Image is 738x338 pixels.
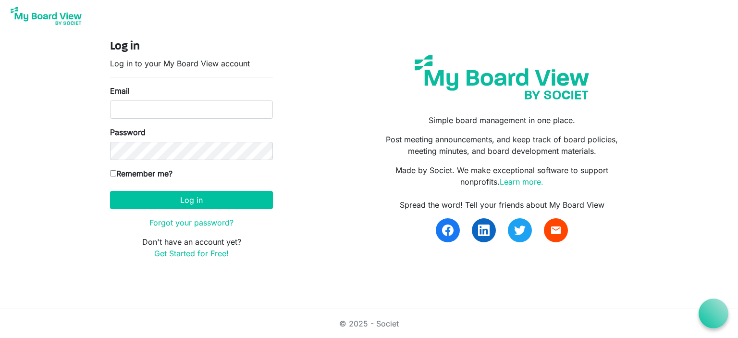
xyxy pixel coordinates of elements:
[376,134,628,157] p: Post meeting announcements, and keep track of board policies, meeting minutes, and board developm...
[110,236,273,259] p: Don't have an account yet?
[110,85,130,97] label: Email
[8,4,85,28] img: My Board View Logo
[550,225,562,236] span: email
[376,199,628,211] div: Spread the word! Tell your friends about My Board View
[478,225,490,236] img: linkedin.svg
[544,218,568,242] a: email
[514,225,526,236] img: twitter.svg
[110,168,172,179] label: Remember me?
[376,114,628,126] p: Simple board management in one place.
[154,249,229,258] a: Get Started for Free!
[339,319,399,328] a: © 2025 - Societ
[149,218,234,227] a: Forgot your password?
[110,191,273,209] button: Log in
[110,40,273,54] h4: Log in
[442,225,454,236] img: facebook.svg
[407,48,596,107] img: my-board-view-societ.svg
[500,177,543,187] a: Learn more.
[376,164,628,188] p: Made by Societ. We make exceptional software to support nonprofits.
[110,126,146,138] label: Password
[110,170,116,176] input: Remember me?
[110,58,273,69] p: Log in to your My Board View account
